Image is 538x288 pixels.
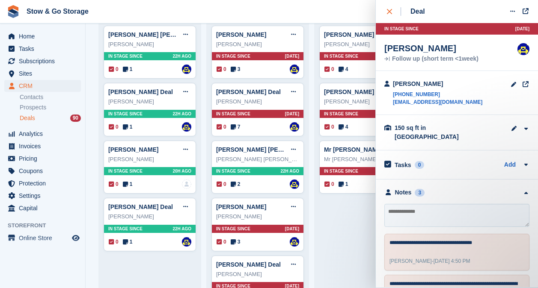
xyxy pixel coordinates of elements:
a: menu [4,232,81,244]
span: 1 [123,65,133,73]
div: 90 [70,115,81,122]
a: menu [4,80,81,92]
span: 0 [324,180,334,188]
span: [DATE] [285,111,299,117]
span: In stage since [108,168,143,174]
div: [PERSON_NAME] [324,40,407,49]
span: 4 [339,123,348,131]
div: [PERSON_NAME] [393,79,482,88]
div: Notes [395,188,412,197]
img: Rob Good-Stephenson [290,122,299,132]
span: Analytics [19,128,70,140]
a: [PERSON_NAME] Deal [324,88,389,95]
a: [PERSON_NAME] [216,31,266,38]
h2: Tasks [395,161,411,169]
span: 0 [217,238,226,246]
span: 0 [109,238,119,246]
img: Rob Good-Stephenson [182,237,191,247]
div: [PERSON_NAME] [216,212,299,221]
a: menu [4,140,81,152]
a: menu [4,202,81,214]
a: Contacts [20,93,81,101]
a: Stow & Go Storage [23,4,92,18]
img: Rob Good-Stephenson [290,179,299,189]
a: [PHONE_NUMBER] [393,91,482,98]
span: In stage since [324,111,358,117]
span: 0 [109,65,119,73]
div: [PERSON_NAME] [108,97,191,106]
a: Deals 90 [20,114,81,123]
span: 20H AGO [172,168,191,174]
a: [PERSON_NAME] [PERSON_NAME] [108,31,211,38]
span: 0 [217,65,226,73]
span: [DATE] [285,53,299,59]
span: 22H AGO [172,226,191,232]
span: Pricing [19,153,70,165]
img: deal-assignee-blank [182,179,191,189]
span: Capital [19,202,70,214]
a: menu [4,30,81,42]
span: 0 [109,180,119,188]
a: Rob Good-Stephenson [290,65,299,74]
a: [PERSON_NAME] Deal [108,203,173,210]
a: [PERSON_NAME] Deal [108,88,173,95]
a: menu [4,43,81,55]
a: [PERSON_NAME] Deal [216,261,281,268]
a: [PERSON_NAME] [108,146,158,153]
a: menu [4,177,81,189]
a: menu [4,68,81,79]
span: Protection [19,177,70,189]
span: 0 [217,123,226,131]
span: Deals [20,114,35,122]
a: Rob Good-Stephenson [182,65,191,74]
span: In stage since [108,226,143,232]
span: 0 [324,123,334,131]
a: Rob Good-Stephenson [517,43,529,55]
span: 0 [324,65,334,73]
span: 1 [123,123,133,131]
div: [PERSON_NAME] [216,270,299,279]
span: Invoices [19,140,70,152]
div: 3 [415,189,425,197]
div: [PERSON_NAME] [PERSON_NAME] [216,155,299,164]
span: 22H AGO [280,168,299,174]
span: In stage since [324,53,358,59]
span: 7 [231,123,241,131]
a: [PERSON_NAME] [216,203,266,210]
span: In stage since [216,168,250,174]
a: menu [4,190,81,202]
a: menu [4,153,81,165]
a: Prospects [20,103,81,112]
div: Mr [PERSON_NAME] [324,155,407,164]
span: [DATE] [515,26,529,32]
div: [PERSON_NAME] [108,212,191,221]
a: menu [4,165,81,177]
a: [PERSON_NAME] Deal [324,31,389,38]
div: [PERSON_NAME] [216,97,299,106]
div: [PERSON_NAME] [216,40,299,49]
span: Sites [19,68,70,79]
span: In stage since [216,226,250,232]
span: 4 [339,65,348,73]
span: [DATE] [285,226,299,232]
span: 0 [217,180,226,188]
span: Coupons [19,165,70,177]
span: Online Store [19,232,70,244]
span: Home [19,30,70,42]
img: Rob Good-Stephenson [182,122,191,132]
a: Rob Good-Stephenson [290,237,299,247]
div: - [389,257,470,265]
span: Tasks [19,43,70,55]
span: 1 [339,180,348,188]
span: CRM [19,80,70,92]
span: [PERSON_NAME] [389,258,432,264]
span: 1 [123,180,133,188]
span: 0 [109,123,119,131]
span: Settings [19,190,70,202]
